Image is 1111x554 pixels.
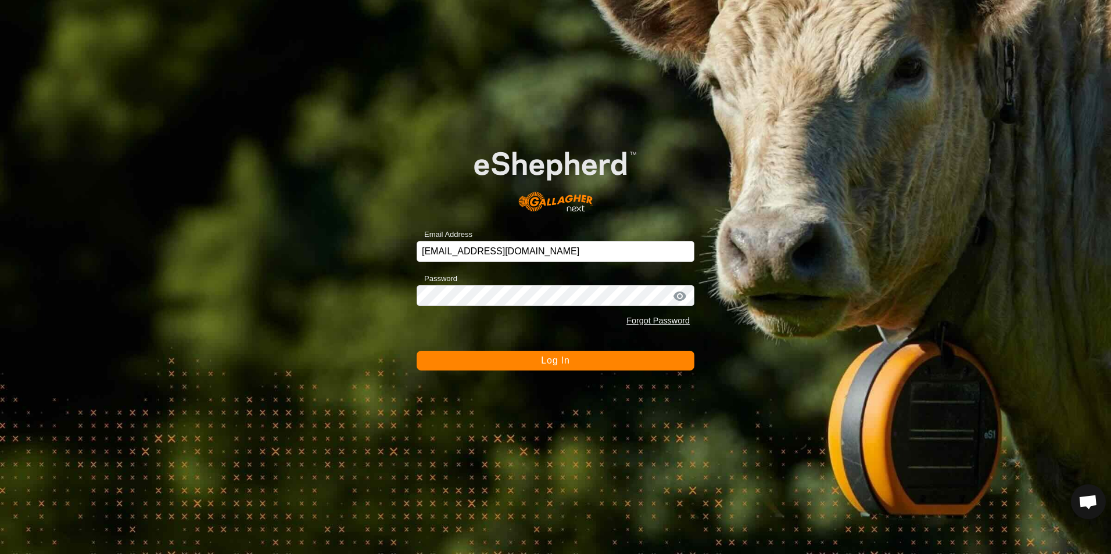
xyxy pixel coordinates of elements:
div: Open chat [1071,484,1106,519]
span: Log In [541,355,569,365]
label: Password [417,273,457,285]
a: Forgot Password [626,316,690,325]
button: Log In [417,351,694,370]
label: Email Address [417,229,472,240]
img: E-shepherd Logo [445,128,666,223]
input: Email Address [417,241,694,262]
